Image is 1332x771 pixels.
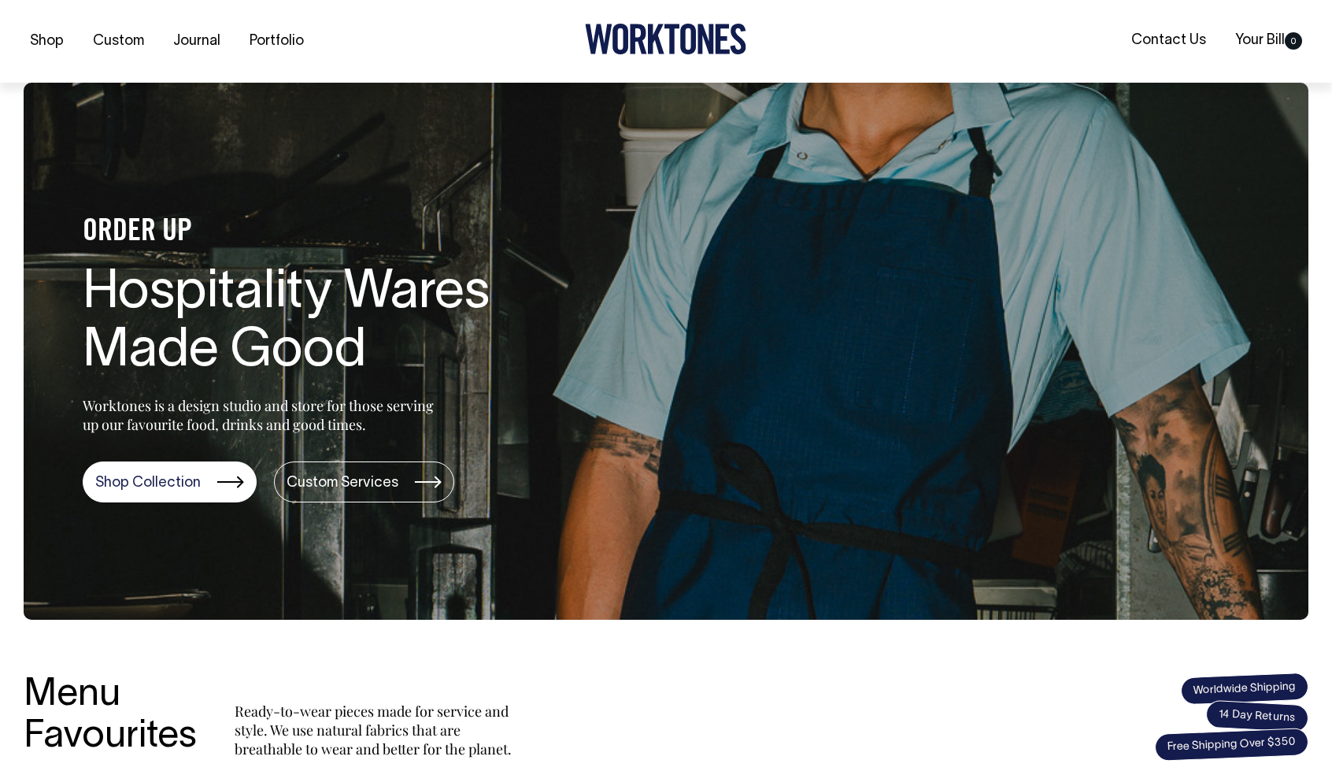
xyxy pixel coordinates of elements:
[167,28,227,54] a: Journal
[1154,728,1308,762] span: Free Shipping Over $350
[243,28,310,54] a: Portfolio
[1180,672,1308,705] span: Worldwide Shipping
[83,461,257,502] a: Shop Collection
[1205,700,1309,733] span: 14 Day Returns
[83,265,586,383] h1: Hospitality Wares Made Good
[83,216,586,249] h4: ORDER UP
[87,28,150,54] a: Custom
[235,702,518,758] p: Ready-to-wear pieces made for service and style. We use natural fabrics that are breathable to we...
[24,28,70,54] a: Shop
[1285,32,1302,50] span: 0
[24,675,197,758] h3: Menu Favourites
[1229,28,1308,54] a: Your Bill0
[274,461,454,502] a: Custom Services
[1125,28,1212,54] a: Contact Us
[83,396,441,434] p: Worktones is a design studio and store for those serving up our favourite food, drinks and good t...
